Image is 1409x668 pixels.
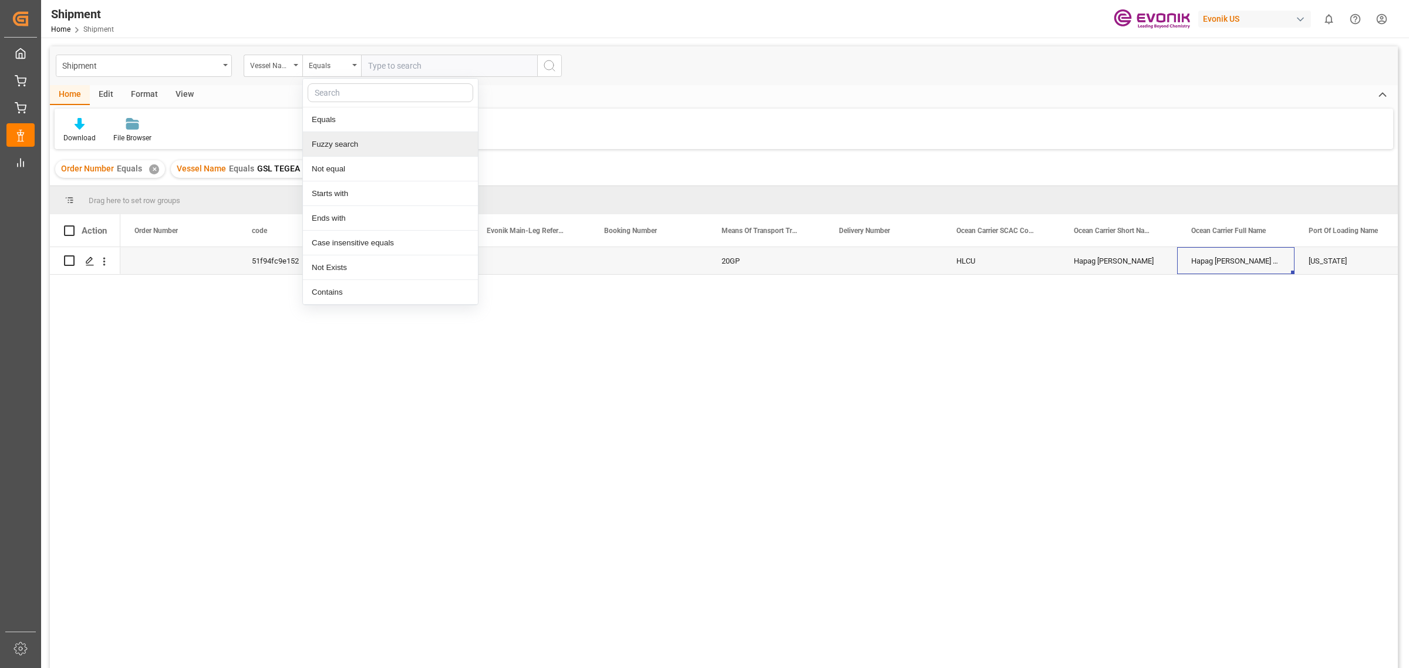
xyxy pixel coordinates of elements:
[134,227,178,235] span: Order Number
[722,227,800,235] span: Means Of Transport Translation
[1074,227,1152,235] span: Ocean Carrier Short Name
[302,55,361,77] button: close menu
[1177,247,1295,274] div: Hapag [PERSON_NAME] Aktiengesellschaft
[537,55,562,77] button: search button
[303,231,478,255] div: Case insensitive equals
[1309,227,1378,235] span: Port Of Loading Name
[177,164,226,173] span: Vessel Name
[1060,247,1177,274] div: Hapag [PERSON_NAME]
[113,133,151,143] div: File Browser
[361,55,537,77] input: Type to search
[250,58,290,71] div: Vessel Name
[303,181,478,206] div: Starts with
[604,227,657,235] span: Booking Number
[62,58,219,72] div: Shipment
[117,164,142,173] span: Equals
[1191,227,1266,235] span: Ocean Carrier Full Name
[61,164,114,173] span: Order Number
[56,55,232,77] button: open menu
[303,157,478,181] div: Not equal
[1198,8,1316,30] button: Evonik US
[89,196,180,205] span: Drag here to set row groups
[309,58,349,71] div: Equals
[1114,9,1190,29] img: Evonik-brand-mark-Deep-Purple-RGB.jpeg_1700498283.jpeg
[63,133,96,143] div: Download
[1342,6,1368,32] button: Help Center
[51,5,114,23] div: Shipment
[90,85,122,105] div: Edit
[82,225,107,236] div: Action
[257,164,300,173] span: GSL TEGEA
[956,227,1035,235] span: Ocean Carrier SCAC Code
[252,227,267,235] span: code
[238,247,355,274] div: 51f94fc9e152
[303,280,478,305] div: Contains
[51,25,70,33] a: Home
[308,83,473,102] input: Search
[303,206,478,231] div: Ends with
[839,227,890,235] span: Delivery Number
[50,85,90,105] div: Home
[122,85,167,105] div: Format
[303,107,478,132] div: Equals
[303,255,478,280] div: Not Exists
[487,227,565,235] span: Evonik Main-Leg Reference
[1316,6,1342,32] button: show 0 new notifications
[707,247,825,274] div: 20GP
[149,164,159,174] div: ✕
[244,55,302,77] button: open menu
[942,247,1060,274] div: HLCU
[229,164,254,173] span: Equals
[1198,11,1311,28] div: Evonik US
[167,85,203,105] div: View
[303,132,478,157] div: Fuzzy search
[50,247,120,275] div: Press SPACE to select this row.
